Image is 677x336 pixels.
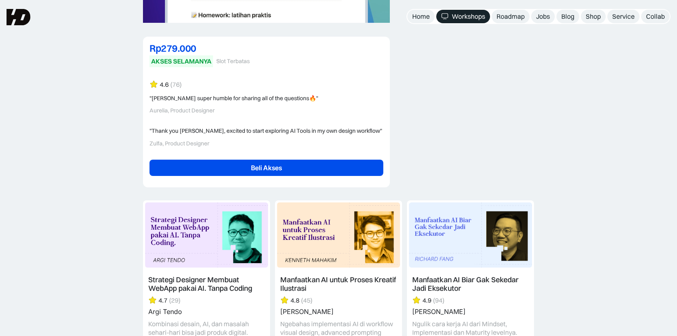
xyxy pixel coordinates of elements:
div: AKSES SELAMANYA [151,57,211,66]
div: 4.6 [160,80,169,89]
div: Service [612,12,635,21]
div: "[PERSON_NAME] super humble for sharing all of the questions🔥" [149,94,383,103]
a: Beli Akses [149,160,383,176]
a: Blog [556,10,579,23]
div: Slot Terbatas [216,58,250,65]
div: Roadmap [497,12,525,21]
div: Blog [561,12,574,21]
a: Home [407,10,435,23]
a: Service [607,10,640,23]
div: Shop [586,12,601,21]
div: Collab [646,12,665,21]
div: "Thank you [PERSON_NAME], excited to start exploring AI Tools in my own design workflow" [149,127,383,135]
div: Home [412,12,430,21]
div: (76) [170,80,182,89]
div: Rp279.000 [149,43,383,53]
a: Jobs [531,10,555,23]
div: Workshops [452,12,485,21]
a: Roadmap [492,10,530,23]
div: Zulfa, Product Designer [149,140,383,147]
div: Jobs [536,12,550,21]
div: Aurelia, Product Designer [149,107,383,114]
a: Shop [581,10,606,23]
a: Workshops [436,10,490,23]
a: Collab [641,10,670,23]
